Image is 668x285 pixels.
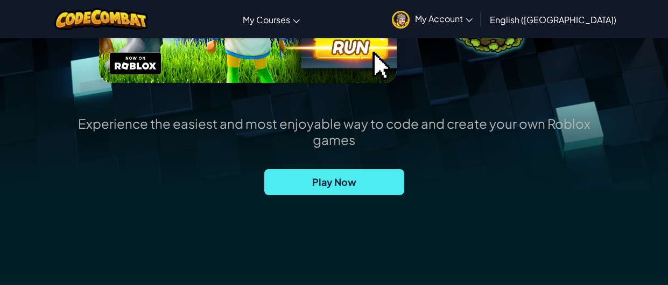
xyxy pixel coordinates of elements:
img: avatar [392,11,410,29]
p: Experience the easiest and most enjoyable way to code and create your own Roblox games [73,115,595,148]
span: My Courses [243,14,290,25]
a: My Courses [237,5,305,34]
span: English ([GEOGRAPHIC_DATA]) [490,14,616,25]
a: Play Now [264,169,404,195]
img: CodeCombat logo [54,8,149,30]
a: English ([GEOGRAPHIC_DATA]) [484,5,622,34]
a: My Account [386,2,478,36]
span: My Account [415,13,473,24]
